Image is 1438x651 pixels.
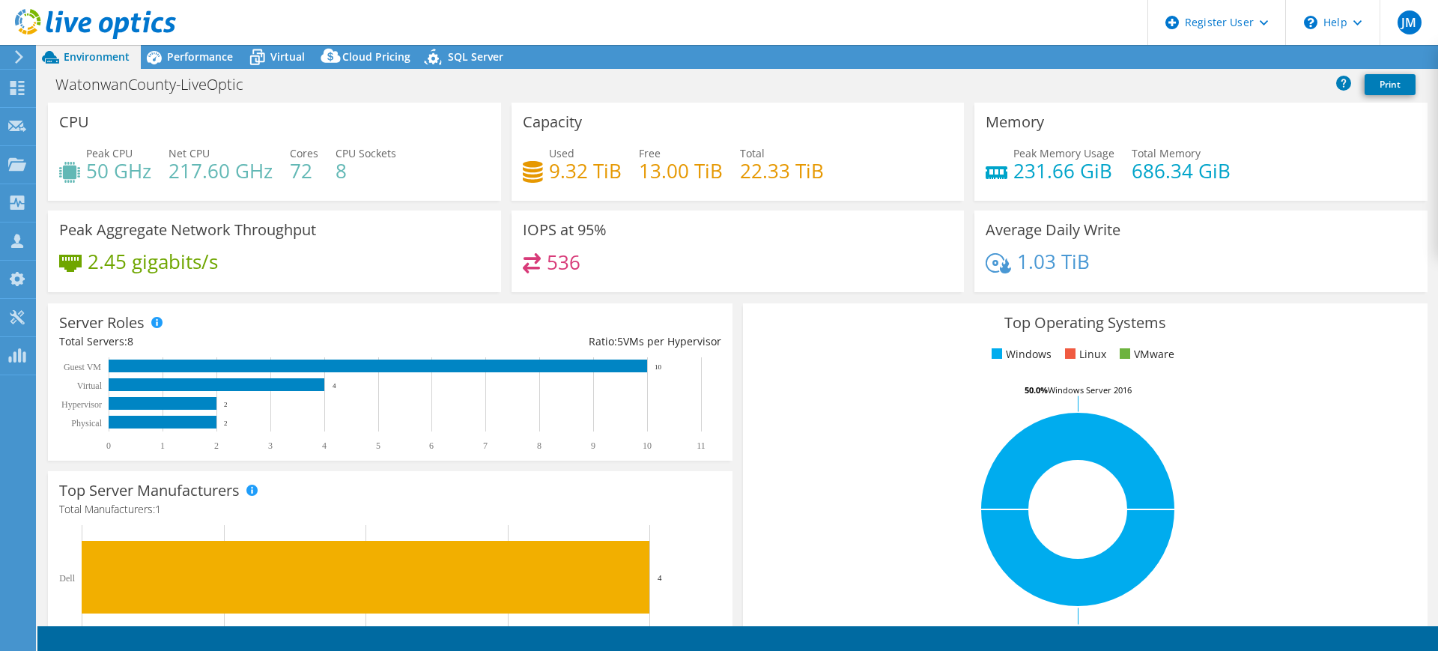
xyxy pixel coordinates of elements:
[549,146,574,160] span: Used
[1025,624,1048,635] tspan: 50.0%
[270,49,305,64] span: Virtual
[549,163,622,179] h4: 9.32 TiB
[127,334,133,348] span: 8
[1116,346,1174,363] li: VMware
[1048,384,1132,396] tspan: Windows Server 2016
[988,346,1052,363] li: Windows
[342,49,410,64] span: Cloud Pricing
[429,440,434,451] text: 6
[740,146,765,160] span: Total
[547,254,580,270] h4: 536
[290,163,318,179] h4: 72
[86,146,133,160] span: Peak CPU
[376,440,380,451] text: 5
[322,440,327,451] text: 4
[71,418,102,429] text: Physical
[1013,146,1114,160] span: Peak Memory Usage
[1398,10,1422,34] span: JM
[617,334,623,348] span: 5
[1132,163,1231,179] h4: 686.34 GiB
[214,440,219,451] text: 2
[1132,146,1201,160] span: Total Memory
[290,146,318,160] span: Cores
[1365,74,1416,95] a: Print
[336,163,396,179] h4: 8
[448,49,503,64] span: SQL Server
[160,440,165,451] text: 1
[167,49,233,64] span: Performance
[59,315,145,331] h3: Server Roles
[483,440,488,451] text: 7
[59,501,721,518] h4: Total Manufacturers:
[88,253,218,270] h4: 2.45 gigabits/s
[106,440,111,451] text: 0
[537,440,541,451] text: 8
[1025,384,1048,396] tspan: 50.0%
[523,114,582,130] h3: Capacity
[697,440,706,451] text: 11
[224,420,228,427] text: 2
[639,163,723,179] h4: 13.00 TiB
[64,362,101,372] text: Guest VM
[86,163,151,179] h4: 50 GHz
[986,222,1120,238] h3: Average Daily Write
[59,482,240,499] h3: Top Server Manufacturers
[523,222,607,238] h3: IOPS at 95%
[740,163,824,179] h4: 22.33 TiB
[336,146,396,160] span: CPU Sockets
[61,399,102,410] text: Hypervisor
[655,363,662,371] text: 10
[1048,624,1132,635] tspan: Windows Server 2022
[986,114,1044,130] h3: Memory
[59,333,390,350] div: Total Servers:
[59,222,316,238] h3: Peak Aggregate Network Throughput
[591,440,595,451] text: 9
[1013,163,1114,179] h4: 231.66 GiB
[658,573,662,582] text: 4
[169,163,273,179] h4: 217.60 GHz
[49,76,267,93] h1: WatonwanCounty-LiveOptic
[390,333,721,350] div: Ratio: VMs per Hypervisor
[155,502,161,516] span: 1
[59,573,75,584] text: Dell
[77,381,103,391] text: Virtual
[643,440,652,451] text: 10
[59,114,89,130] h3: CPU
[754,315,1416,331] h3: Top Operating Systems
[1061,346,1106,363] li: Linux
[333,382,336,390] text: 4
[224,401,228,408] text: 2
[64,49,130,64] span: Environment
[169,146,210,160] span: Net CPU
[1304,16,1317,29] svg: \n
[639,146,661,160] span: Free
[268,440,273,451] text: 3
[1017,253,1090,270] h4: 1.03 TiB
